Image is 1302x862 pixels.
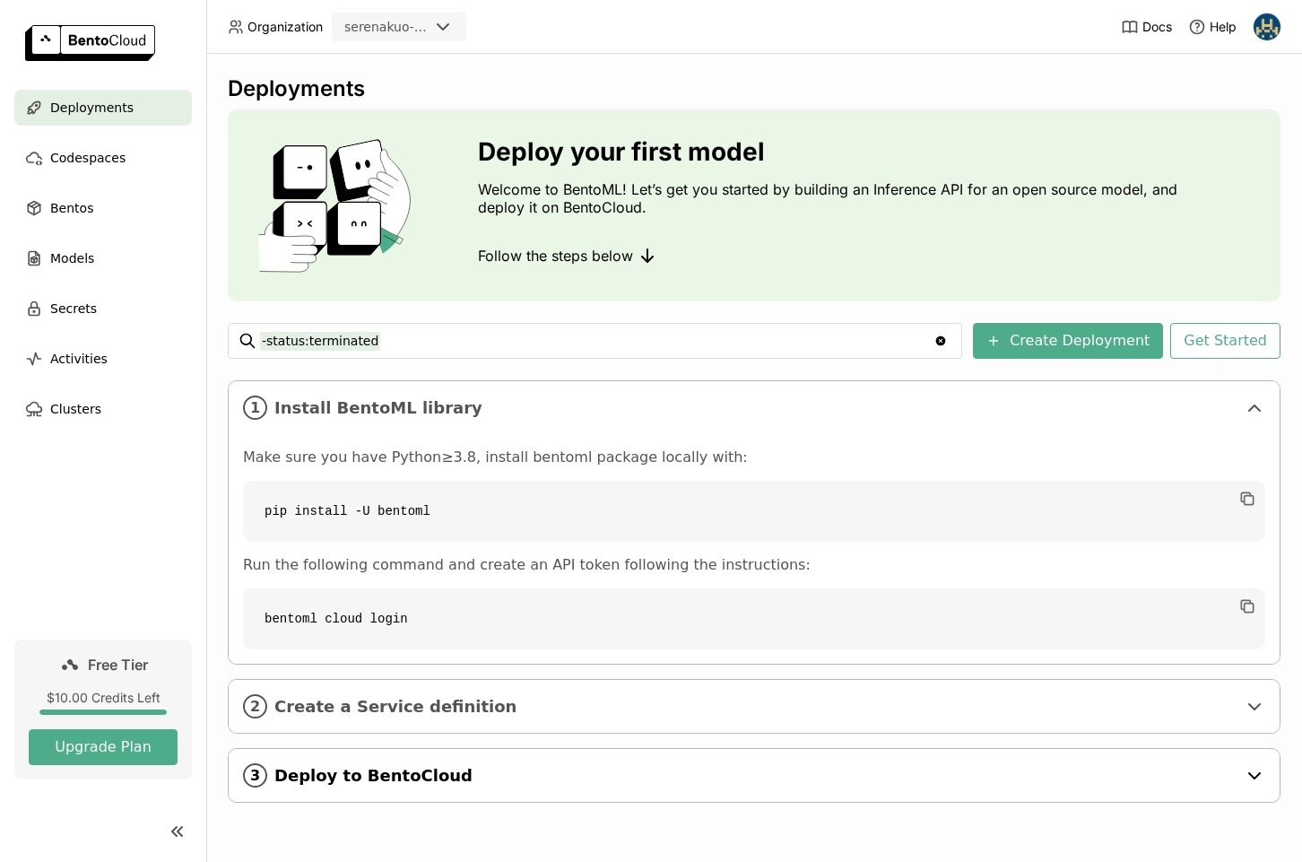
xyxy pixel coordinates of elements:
[243,763,267,788] i: 3
[229,680,1280,733] div: 2Create a Service definition
[1121,18,1172,36] a: Docs
[25,25,155,61] img: logo
[50,248,94,269] span: Models
[50,197,93,219] span: Bentos
[243,588,1265,649] code: bentoml cloud login
[478,180,1186,216] p: Welcome to BentoML! Let’s get you started by building an Inference API for an open source model, ...
[14,291,192,327] a: Secrets
[50,97,134,118] span: Deployments
[243,694,267,718] i: 2
[274,697,1237,717] span: Create a Service definition
[1210,19,1237,35] span: Help
[14,391,192,427] a: Clusters
[430,19,432,37] input: Selected serenakuo-workspace.
[1188,18,1237,36] div: Help
[933,334,948,348] svg: Clear value
[14,240,192,276] a: Models
[14,640,192,779] a: Free Tier$10.00 Credits LeftUpgrade Plan
[88,656,148,674] span: Free Tier
[243,481,1265,542] code: pip install -U bentoml
[1142,19,1172,35] span: Docs
[29,690,178,706] div: $10.00 Credits Left
[228,75,1280,102] div: Deployments
[229,749,1280,802] div: 3Deploy to BentoCloud
[50,398,101,420] span: Clusters
[274,766,1237,786] span: Deploy to BentoCloud
[50,298,97,319] span: Secrets
[243,396,267,420] i: 1
[14,190,192,226] a: Bentos
[14,90,192,126] a: Deployments
[14,341,192,377] a: Activities
[229,381,1280,434] div: 1Install BentoML library
[14,140,192,176] a: Codespaces
[344,18,429,36] div: serenakuo-workspace
[478,137,1186,166] h3: Deploy your first model
[973,323,1163,359] button: Create Deployment
[274,398,1237,418] span: Install BentoML library
[243,448,1265,466] p: Make sure you have Python≥3.8, install bentoml package locally with:
[1254,13,1280,40] img: Serena Kuo
[242,138,435,273] img: cover onboarding
[50,147,126,169] span: Codespaces
[478,247,633,265] span: Follow the steps below
[243,556,1265,574] p: Run the following command and create an API token following the instructions:
[260,327,933,355] input: Search
[1170,323,1280,359] button: Get Started
[50,348,108,370] span: Activities
[29,729,178,765] button: Upgrade Plan
[247,19,323,35] span: Organization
